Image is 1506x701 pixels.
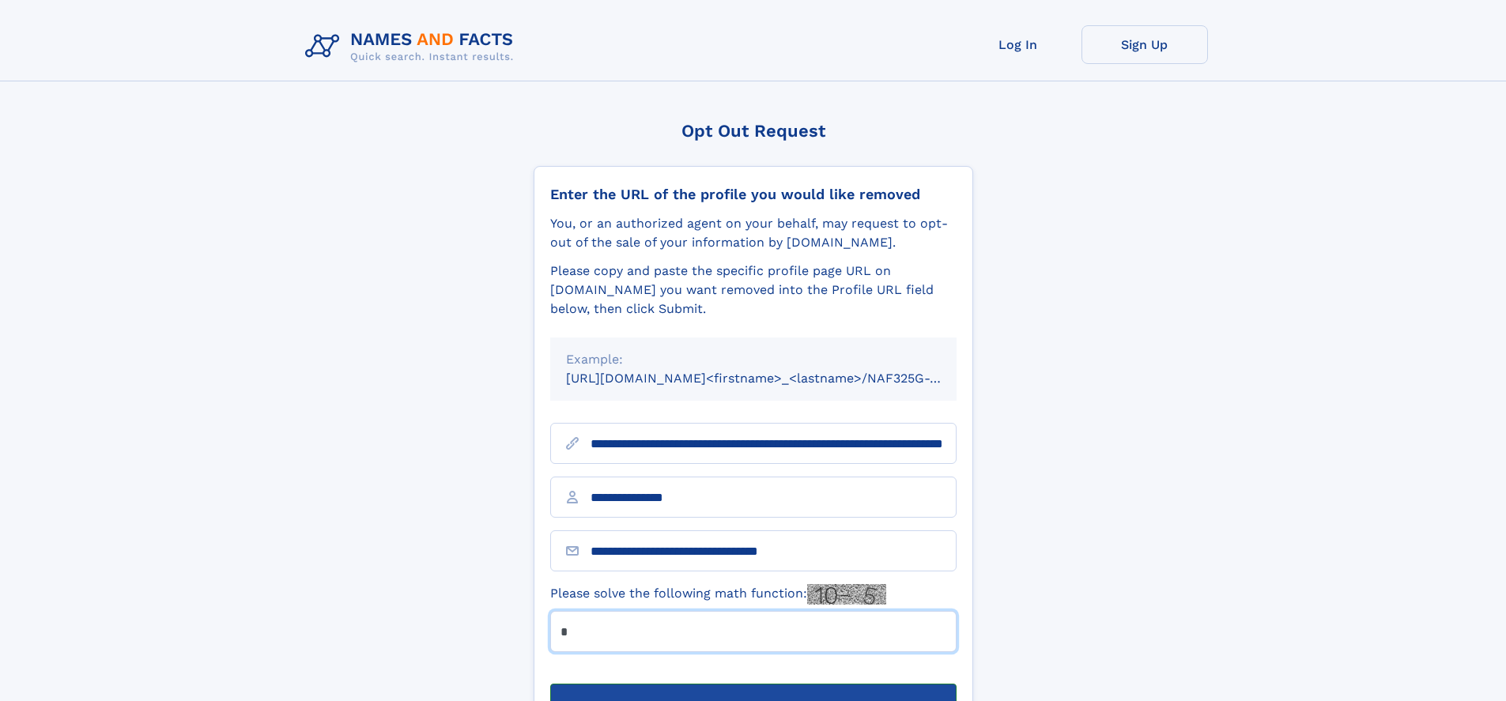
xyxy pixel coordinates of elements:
[550,584,886,605] label: Please solve the following math function:
[534,121,973,141] div: Opt Out Request
[1081,25,1208,64] a: Sign Up
[550,214,957,252] div: You, or an authorized agent on your behalf, may request to opt-out of the sale of your informatio...
[566,350,941,369] div: Example:
[566,371,987,386] small: [URL][DOMAIN_NAME]<firstname>_<lastname>/NAF325G-xxxxxxxx
[550,262,957,318] div: Please copy and paste the specific profile page URL on [DOMAIN_NAME] you want removed into the Pr...
[299,25,527,68] img: Logo Names and Facts
[955,25,1081,64] a: Log In
[550,186,957,203] div: Enter the URL of the profile you would like removed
